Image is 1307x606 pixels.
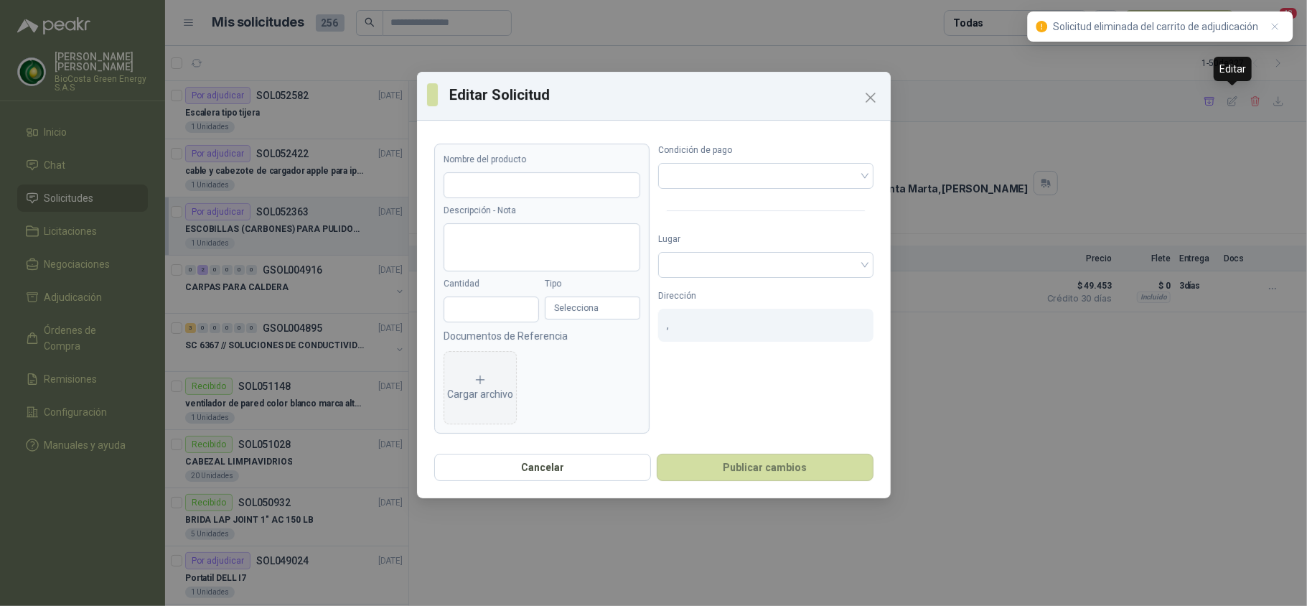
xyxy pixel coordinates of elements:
[658,309,873,342] div: ,
[1053,18,1284,35] div: Solicitud eliminada del carrito de adjudicación
[1214,57,1252,81] div: Editar
[444,277,539,291] label: Cantidad
[658,144,873,157] label: Condición de pago
[859,86,882,109] button: Close
[658,233,873,246] label: Lugar
[658,289,873,303] label: Dirección
[657,454,873,481] button: Publicar cambios
[444,153,640,167] label: Nombre del producto
[434,454,651,481] button: Cancelar
[449,84,881,106] h3: Editar Solicitud
[545,277,640,291] label: Tipo
[444,204,640,218] label: Descripción - Nota
[444,328,640,344] p: Documentos de Referencia
[1036,21,1047,32] span: exclamation-circle
[447,373,513,402] div: Cargar archivo
[545,297,640,320] div: Selecciona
